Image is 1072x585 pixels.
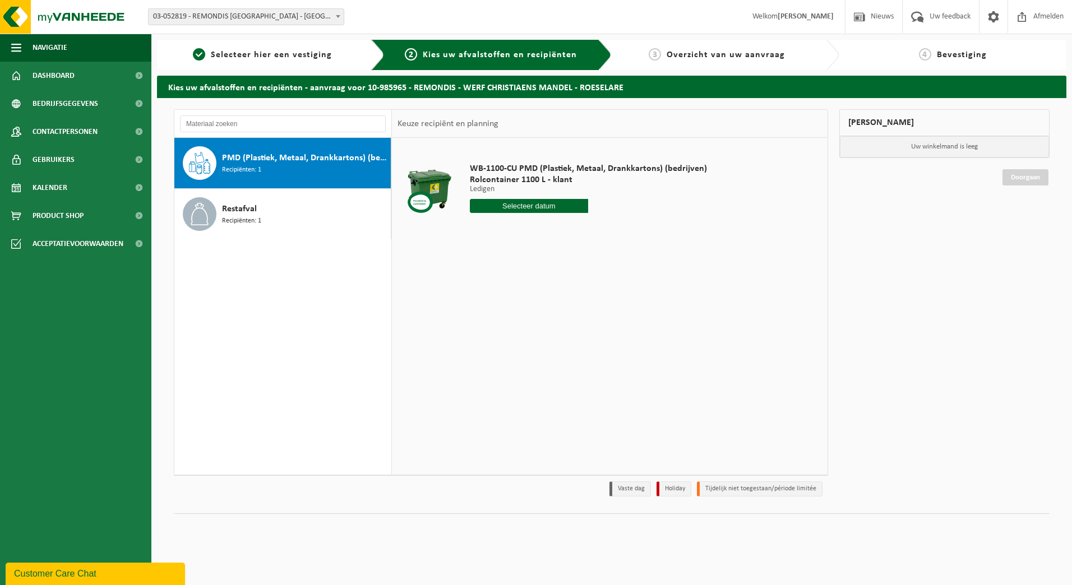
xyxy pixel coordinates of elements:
p: Ledigen [470,185,707,193]
iframe: chat widget [6,560,187,585]
div: Keuze recipiënt en planning [392,110,504,138]
input: Materiaal zoeken [180,115,386,132]
span: Acceptatievoorwaarden [33,230,123,258]
a: 1Selecteer hier een vestiging [163,48,362,62]
div: [PERSON_NAME] [839,109,1050,136]
span: Bevestiging [937,50,987,59]
span: Contactpersonen [33,118,98,146]
span: Gebruikers [33,146,75,174]
h2: Kies uw afvalstoffen en recipiënten - aanvraag voor 10-985965 - REMONDIS - WERF CHRISTIAENS MANDE... [157,76,1066,97]
span: Rolcontainer 1100 L - klant [470,174,707,185]
span: 03-052819 - REMONDIS WEST-VLAANDEREN - OOSTENDE [148,8,344,25]
span: Overzicht van uw aanvraag [667,50,785,59]
span: Product Shop [33,202,84,230]
span: Bedrijfsgegevens [33,90,98,118]
strong: [PERSON_NAME] [778,12,834,21]
span: Navigatie [33,34,67,62]
button: Restafval Recipiënten: 1 [174,189,391,239]
span: 4 [919,48,931,61]
li: Vaste dag [609,481,651,496]
span: Recipiënten: 1 [222,216,261,226]
p: Uw winkelmand is leeg [840,136,1050,157]
span: 1 [193,48,205,61]
li: Holiday [657,481,691,496]
span: Dashboard [33,62,75,90]
span: 03-052819 - REMONDIS WEST-VLAANDEREN - OOSTENDE [149,9,344,25]
span: 2 [405,48,417,61]
span: 3 [649,48,661,61]
span: Kalender [33,174,67,202]
span: PMD (Plastiek, Metaal, Drankkartons) (bedrijven) [222,151,388,165]
input: Selecteer datum [470,199,589,213]
span: WB-1100-CU PMD (Plastiek, Metaal, Drankkartons) (bedrijven) [470,163,707,174]
li: Tijdelijk niet toegestaan/période limitée [697,481,823,496]
span: Recipiënten: 1 [222,165,261,175]
span: Selecteer hier een vestiging [211,50,332,59]
a: Doorgaan [1002,169,1048,185]
span: Kies uw afvalstoffen en recipiënten [423,50,577,59]
button: PMD (Plastiek, Metaal, Drankkartons) (bedrijven) Recipiënten: 1 [174,138,391,189]
span: Restafval [222,202,257,216]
